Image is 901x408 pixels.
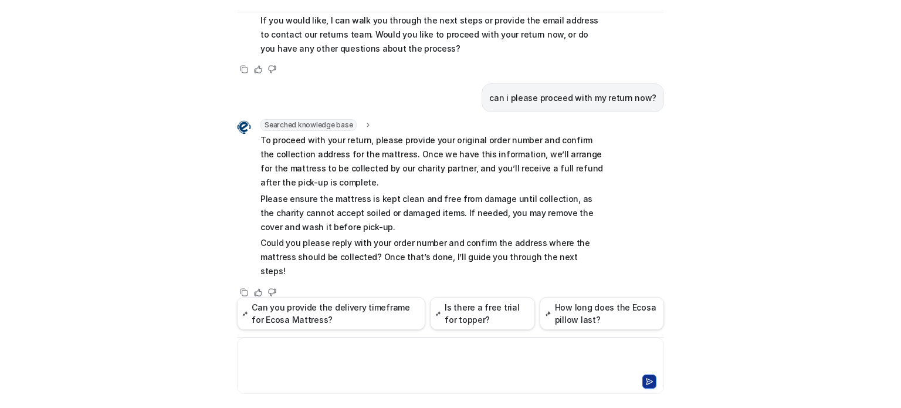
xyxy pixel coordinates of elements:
p: Please ensure the mattress is kept clean and free from damage until collection, as the charity ca... [260,192,604,234]
p: can i please proceed with my return now? [489,91,656,105]
img: Widget [237,120,251,134]
p: To proceed with your return, please provide your original order number and confirm the collection... [260,133,604,190]
p: Could you please reply with your order number and confirm the address where the mattress should b... [260,236,604,278]
p: If you would like, I can walk you through the next steps or provide the email address to contact ... [260,14,604,56]
button: Can you provide the delivery timeframe for Ecosa Mattress? [237,297,425,330]
span: Searched knowledge base [260,119,357,131]
button: Is there a free trial for topper? [430,297,535,330]
button: How long does the Ecosa pillow last? [540,297,664,330]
